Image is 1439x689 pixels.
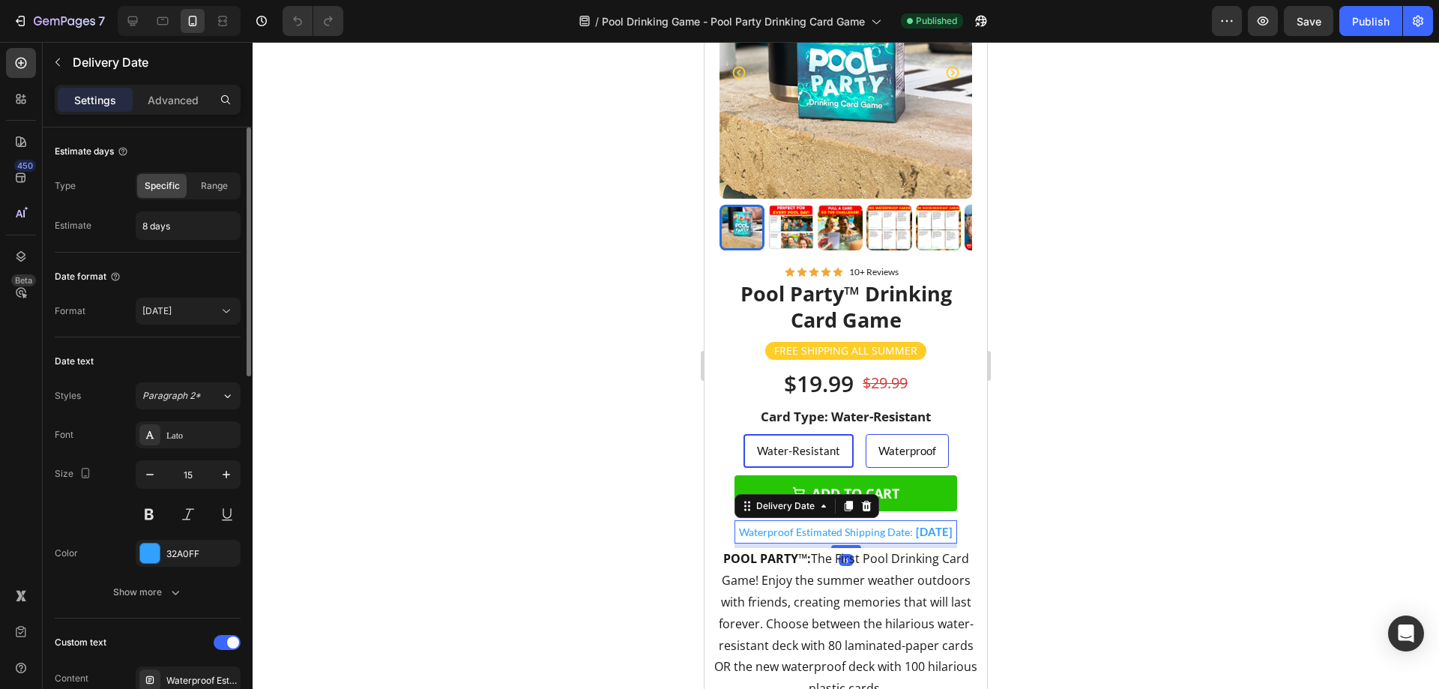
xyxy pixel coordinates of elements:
[705,42,987,689] iframe: Design area
[1284,6,1333,36] button: Save
[55,219,91,232] div: Estimate
[201,179,228,193] span: Range
[283,6,343,36] div: Undo/Redo
[55,355,94,368] div: Date text
[1297,15,1321,28] span: Save
[1352,13,1390,29] div: Publish
[136,382,241,409] button: Paragraph 2*
[174,402,232,415] span: Waterproof
[70,302,213,316] p: FREE SHIPPING ALL SUMMER
[78,325,151,358] div: $19.99
[55,464,94,484] div: Size
[241,23,256,38] button: Carousel Next Arrow
[55,179,76,193] div: Type
[74,92,116,108] p: Settings
[55,304,85,318] div: Format
[211,483,248,496] span: [DATE]
[55,579,241,606] button: Show more
[916,14,957,28] span: Published
[98,12,105,30] p: 7
[55,365,228,385] legend: Card Type: Water-Resistant
[162,163,207,208] img: Set of waterproof cards with humorous pool party game instructions.
[148,92,199,108] p: Advanced
[55,428,73,442] div: Font
[52,402,136,415] span: Water-Resistant
[157,330,205,352] div: $29.99
[145,179,180,193] span: Specific
[166,547,237,561] div: 32A0FF
[136,298,241,325] button: [DATE]
[260,163,305,208] img: Three women in a pool holding red cups with text indicating age restriction, number of players, a...
[113,163,158,208] img: People in a pool with a card held up, text 'Pull a Card Do the Challenge!' at the top.
[6,6,112,36] button: 7
[11,274,36,286] div: Beta
[55,636,106,649] div: Custom text
[142,389,201,403] span: Paragraph 2*
[595,13,599,29] span: /
[55,270,121,283] div: Date format
[19,508,106,525] strong: POOL PARTY™:
[107,439,195,463] strong: ADD TO CART
[73,53,235,71] p: Delivery Date
[166,429,237,442] div: Lato
[55,145,129,158] div: Estimate days
[1339,6,1402,36] button: Publish
[145,223,253,237] p: 10+ Reviews
[30,237,253,292] a: Pool Party™ Drinking Card Game
[211,163,256,208] img: Set of water-resistant cards with pool party game instructions on a colorful background
[14,160,36,172] div: 450
[142,305,172,316] span: [DATE]
[1388,616,1424,652] div: Open Intercom Messenger
[55,389,81,403] div: Styles
[113,585,183,600] div: Show more
[166,674,237,688] div: Waterproof Estimated Shipping Date:
[55,547,78,560] div: Color
[64,163,109,208] img: People enjoying a pool day with text 'Perfect for Every Pool Day!'
[55,672,88,685] div: Content
[602,13,865,29] span: Pool Drinking Game - Pool Party Drinking Card Game
[34,484,208,496] span: Waterproof Estimated Shipping Date:
[30,433,253,469] button: <strong>ADD TO CART</strong>
[10,508,273,655] span: The First Pool Drinking Card Game! Enjoy the summer weather outdoors with friends, creating memor...
[49,457,113,471] div: Delivery Date
[136,212,240,239] input: Auto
